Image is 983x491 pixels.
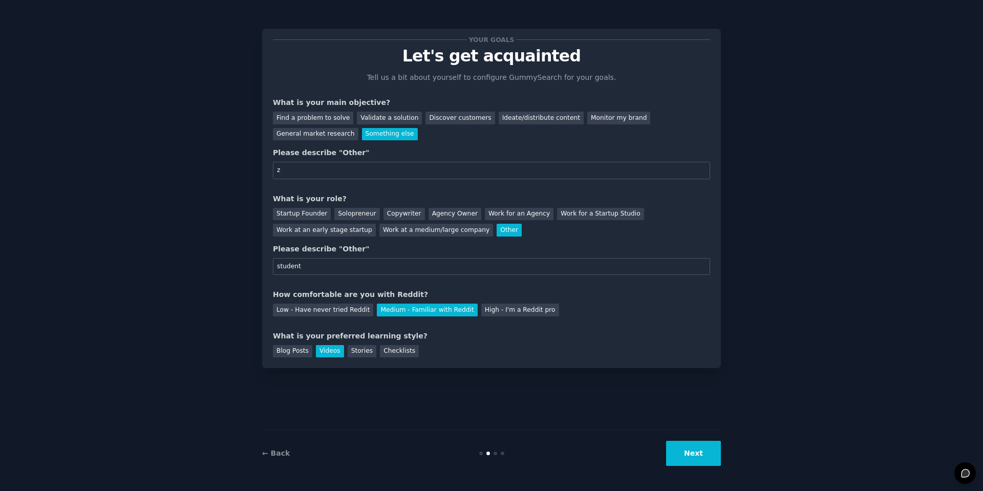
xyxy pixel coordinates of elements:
[273,194,710,204] div: What is your role?
[380,345,419,358] div: Checklists
[273,97,710,108] div: What is your main objective?
[467,34,516,45] span: Your goals
[334,208,379,221] div: Solopreneur
[273,224,376,237] div: Work at an early stage startup
[273,289,710,300] div: How comfortable are you with Reddit?
[377,304,477,316] div: Medium - Familiar with Reddit
[273,162,710,179] input: Your main objective
[362,72,621,83] p: Tell us a bit about yourself to configure GummySearch for your goals.
[273,112,353,124] div: Find a problem to solve
[273,208,331,221] div: Startup Founder
[485,208,553,221] div: Work for an Agency
[497,224,522,237] div: Other
[273,304,373,316] div: Low - Have never tried Reddit
[357,112,422,124] div: Validate a solution
[429,208,481,221] div: Agency Owner
[348,345,376,358] div: Stories
[383,208,425,221] div: Copywriter
[273,147,710,158] div: Please describe "Other"
[273,47,710,65] p: Let's get acquainted
[557,208,644,221] div: Work for a Startup Studio
[273,128,358,141] div: General market research
[273,258,710,275] input: Your role
[273,345,312,358] div: Blog Posts
[499,112,584,124] div: Ideate/distribute content
[273,331,710,341] div: What is your preferred learning style?
[425,112,495,124] div: Discover customers
[481,304,559,316] div: High - I'm a Reddit pro
[666,441,721,466] button: Next
[587,112,650,124] div: Monitor my brand
[379,224,493,237] div: Work at a medium/large company
[273,244,710,254] div: Please describe "Other"
[362,128,418,141] div: Something else
[262,449,290,457] a: ← Back
[316,345,344,358] div: Videos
